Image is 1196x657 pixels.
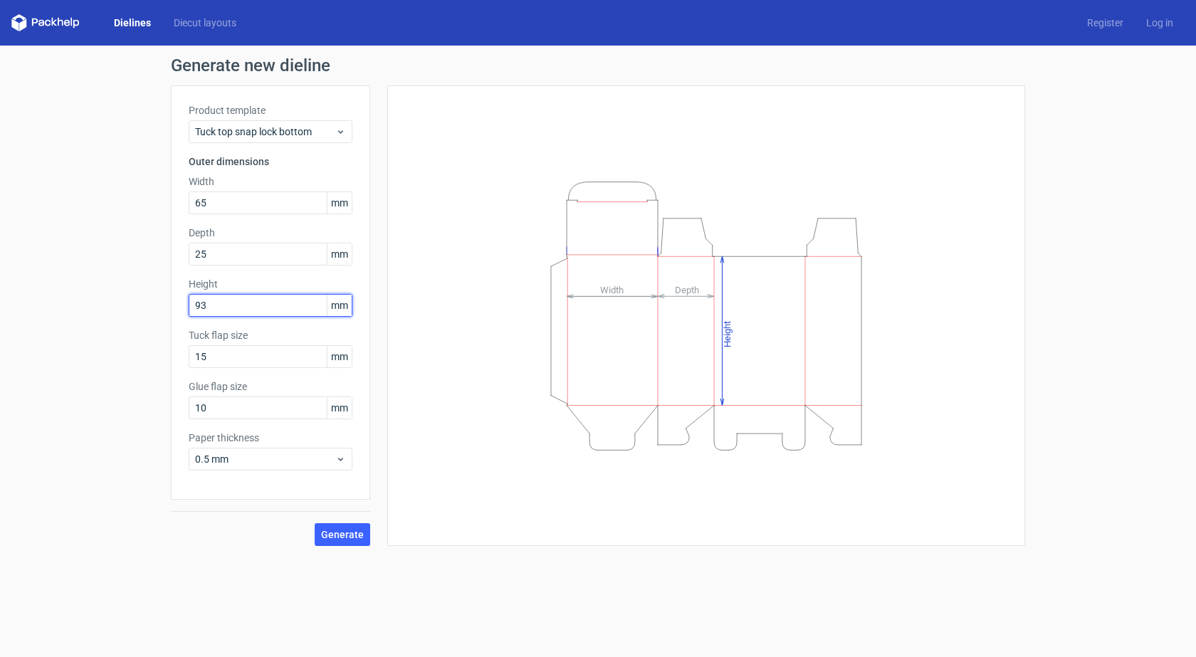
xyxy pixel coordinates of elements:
span: mm [327,346,352,367]
label: Height [189,277,352,291]
span: mm [327,295,352,316]
span: mm [327,192,352,214]
tspan: Width [600,284,624,295]
label: Paper thickness [189,431,352,445]
h3: Outer dimensions [189,154,352,169]
span: mm [327,243,352,265]
span: mm [327,397,352,419]
tspan: Height [722,320,733,347]
label: Product template [189,103,352,117]
a: Diecut layouts [162,16,248,30]
h1: Generate new dieline [171,57,1025,74]
label: Glue flap size [189,379,352,394]
span: Tuck top snap lock bottom [195,125,335,139]
a: Register [1076,16,1135,30]
label: Depth [189,226,352,240]
label: Width [189,174,352,189]
label: Tuck flap size [189,328,352,342]
span: 0.5 mm [195,452,335,466]
a: Dielines [103,16,162,30]
button: Generate [315,523,370,546]
a: Log in [1135,16,1185,30]
tspan: Depth [675,284,699,295]
span: Generate [321,530,364,540]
